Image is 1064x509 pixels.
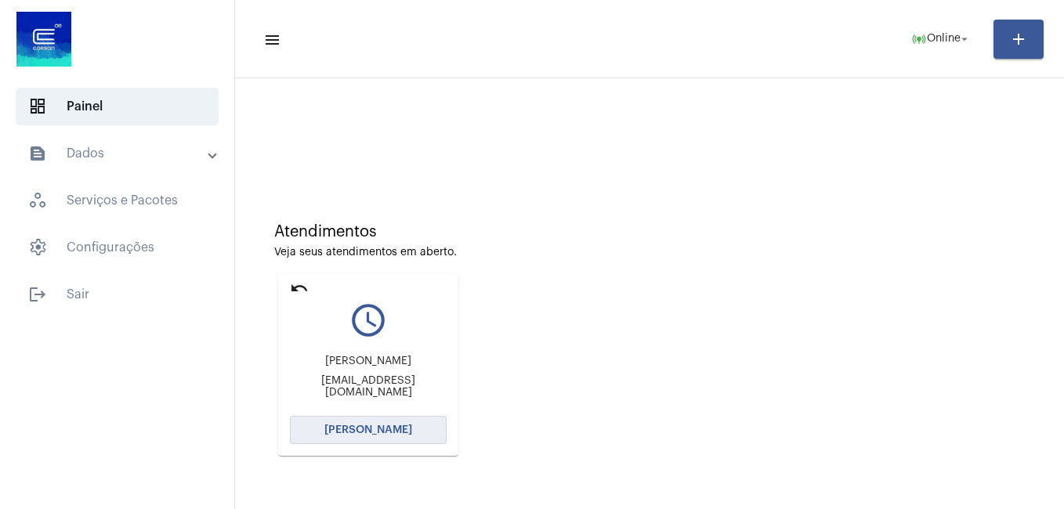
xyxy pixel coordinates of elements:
[911,31,927,47] mat-icon: online_prediction
[28,97,47,116] span: sidenav icon
[927,34,961,45] span: Online
[28,191,47,210] span: sidenav icon
[263,31,279,49] mat-icon: sidenav icon
[28,144,47,163] mat-icon: sidenav icon
[1009,30,1028,49] mat-icon: add
[290,356,447,367] div: [PERSON_NAME]
[902,23,981,55] button: Online
[274,247,1025,258] div: Veja seus atendimentos em aberto.
[290,279,309,298] mat-icon: undo
[274,223,1025,240] div: Atendimentos
[28,144,209,163] mat-panel-title: Dados
[28,285,47,304] mat-icon: sidenav icon
[13,8,75,70] img: d4669ae0-8c07-2337-4f67-34b0df7f5ae4.jpeg
[290,416,447,444] button: [PERSON_NAME]
[324,424,412,435] span: [PERSON_NAME]
[16,88,219,125] span: Painel
[290,301,447,340] mat-icon: query_builder
[28,238,47,257] span: sidenav icon
[16,229,219,266] span: Configurações
[9,135,234,172] mat-expansion-panel-header: sidenav iconDados
[290,375,447,399] div: [EMAIL_ADDRESS][DOMAIN_NAME]
[16,276,219,313] span: Sair
[16,182,219,219] span: Serviços e Pacotes
[957,32,972,46] mat-icon: arrow_drop_down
